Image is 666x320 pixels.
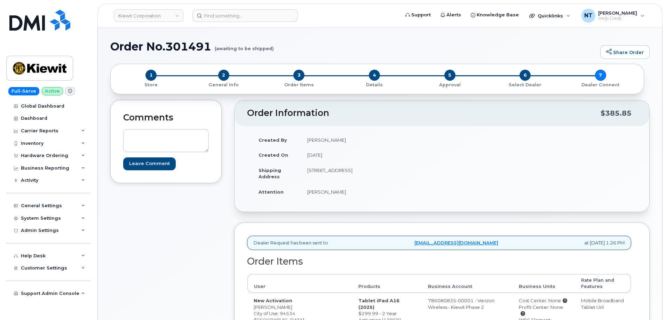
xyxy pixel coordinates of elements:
[247,274,352,293] th: User
[301,132,437,148] td: [PERSON_NAME]
[264,82,334,88] p: Order Items
[301,184,437,200] td: [PERSON_NAME]
[513,274,575,293] th: Business Units
[247,256,631,267] h2: Order Items
[110,40,597,53] h1: Order No.301491
[259,152,288,158] strong: Created On
[444,70,455,81] span: 5
[575,274,631,293] th: Rate Plan and Features
[186,81,262,88] a: 2 General Info
[259,137,287,143] strong: Created By
[352,274,422,293] th: Products
[116,81,186,88] a: 1 Store
[259,167,281,180] strong: Shipping Address
[520,70,531,81] span: 6
[123,113,209,123] h2: Comments
[358,298,399,310] strong: Tablet iPad A16 (2025)
[119,82,183,88] p: Store
[301,147,437,163] td: [DATE]
[259,189,284,195] strong: Attention
[487,81,563,88] a: 6 Select Dealer
[301,163,437,184] td: [STREET_ADDRESS]
[123,157,176,170] input: Leave Comment
[369,70,380,81] span: 4
[519,304,569,317] div: Profit Center: None
[254,298,292,303] strong: New Activation
[415,82,485,88] p: Approval
[601,107,632,120] div: $385.85
[189,82,259,88] p: General Info
[490,82,560,88] p: Select Dealer
[215,40,274,51] small: (awaiting to be shipped)
[422,274,513,293] th: Business Account
[414,240,498,246] a: [EMAIL_ADDRESS][DOMAIN_NAME]
[145,70,157,81] span: 1
[337,81,412,88] a: 4 Details
[519,297,569,304] div: Cost Center: None
[340,82,410,88] p: Details
[247,236,631,250] div: Dealer Request has been sent to at [DATE] 1:26 PM
[247,108,601,118] h2: Order Information
[293,70,304,81] span: 3
[600,45,650,59] a: Share Order
[412,81,487,88] a: 5 Approval
[218,70,229,81] span: 2
[261,81,337,88] a: 3 Order Items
